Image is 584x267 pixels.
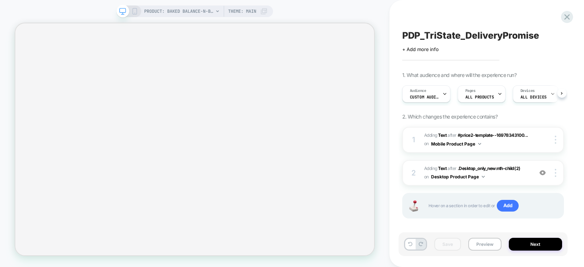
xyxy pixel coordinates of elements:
[407,200,421,212] img: Joystick
[465,88,476,93] span: Pages
[228,5,256,17] span: Theme: MAIN
[539,170,546,176] img: crossed eye
[431,139,481,148] button: Mobile Product Page
[434,238,461,251] button: Save
[468,238,502,251] button: Preview
[424,140,429,148] span: on
[509,238,562,251] button: Next
[482,176,485,178] img: down arrow
[429,200,556,212] span: Hover on a section in order to edit or
[497,200,519,212] span: Add
[431,172,485,181] button: Desktop Product Page
[402,46,439,52] span: + Add more info
[424,132,447,138] span: Adding
[520,88,535,93] span: Devices
[410,88,426,93] span: Audience
[438,132,446,138] b: Text
[478,143,481,145] img: down arrow
[465,94,494,100] span: ALL PRODUCTS
[555,136,556,144] img: close
[402,30,539,41] span: PDP_TriState_DeliveryPromise
[458,132,528,138] span: #price2-template--16978343100...
[438,166,446,171] b: Text
[144,5,214,17] span: PRODUCT: Baked Balance-n-Brighten Color Correcting Foundation
[458,166,520,171] span: .Desktop_only_new:nth-child(2)
[410,133,418,146] div: 1
[424,173,429,181] span: on
[402,113,497,120] span: 2. Which changes the experience contains?
[447,166,457,171] span: AFTER
[447,132,457,138] span: AFTER
[402,72,516,78] span: 1. What audience and where will the experience run?
[410,94,439,100] span: Custom Audience
[555,169,556,177] img: close
[520,94,547,100] span: ALL DEVICES
[424,166,447,171] span: Adding
[410,166,418,179] div: 2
